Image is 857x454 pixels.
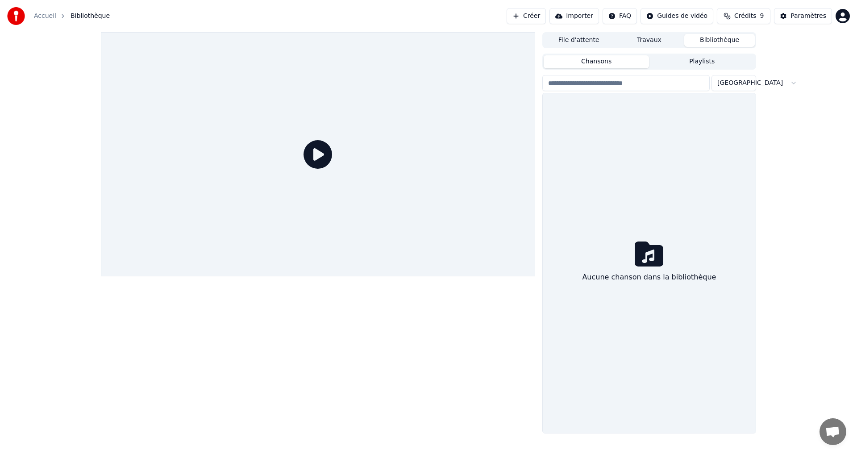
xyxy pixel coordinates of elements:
[760,12,764,21] span: 9
[544,55,649,68] button: Chansons
[790,12,826,21] div: Paramètres
[820,418,846,445] a: Ouvrir le chat
[717,8,770,24] button: Crédits9
[774,8,832,24] button: Paramètres
[7,7,25,25] img: youka
[649,55,755,68] button: Playlists
[684,34,755,47] button: Bibliothèque
[544,34,614,47] button: File d'attente
[71,12,110,21] span: Bibliothèque
[603,8,637,24] button: FAQ
[641,8,713,24] button: Guides de vidéo
[34,12,56,21] a: Accueil
[549,8,599,24] button: Importer
[614,34,685,47] button: Travaux
[507,8,546,24] button: Créer
[578,268,720,286] div: Aucune chanson dans la bibliothèque
[717,79,783,87] span: [GEOGRAPHIC_DATA]
[734,12,756,21] span: Crédits
[34,12,110,21] nav: breadcrumb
